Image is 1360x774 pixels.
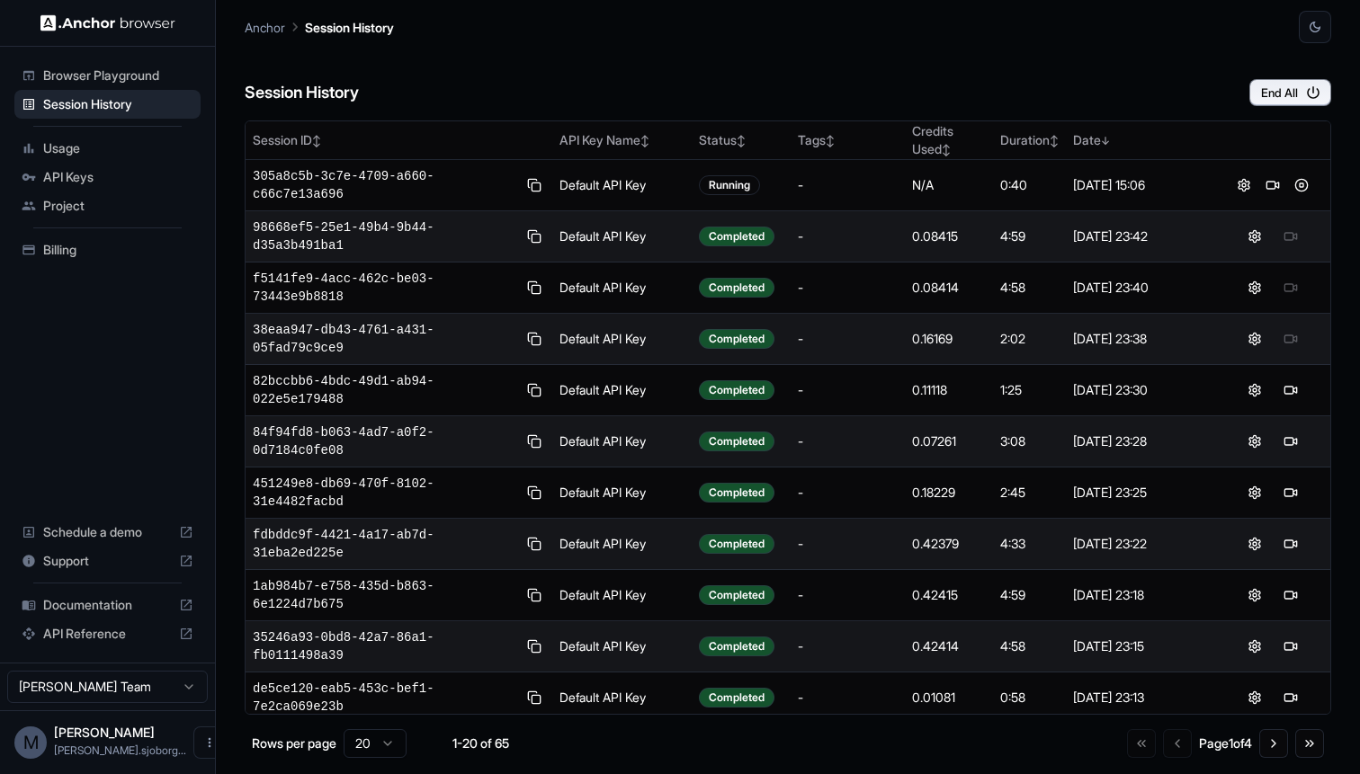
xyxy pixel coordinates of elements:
td: Default API Key [552,211,693,262]
div: Completed [699,380,774,400]
div: Completed [699,278,774,298]
div: Browser Playground [14,61,201,90]
div: 4:59 [1000,227,1059,245]
span: de5ce120-eab5-453c-bef1-7e2ca069e23b [253,680,517,716]
div: Duration [1000,131,1059,149]
div: - [798,535,898,553]
div: Completed [699,483,774,503]
div: Project [14,191,201,220]
span: Schedule a demo [43,523,172,541]
div: 1-20 of 65 [435,734,525,752]
div: 0:40 [1000,176,1059,194]
div: Completed [699,534,774,554]
div: [DATE] 23:40 [1073,279,1207,297]
div: [DATE] 23:25 [1073,484,1207,502]
span: Usage [43,139,193,157]
div: 0.08414 [912,279,987,297]
span: 84f94fd8-b063-4ad7-a0f2-0d7184c0fe08 [253,423,517,459]
div: [DATE] 23:38 [1073,330,1207,348]
span: 35246a93-0bd8-42a7-86a1-fb0111498a39 [253,628,517,664]
div: 0.08415 [912,227,987,245]
td: Default API Key [552,160,693,211]
div: [DATE] 23:15 [1073,637,1207,655]
div: [DATE] 23:18 [1073,586,1207,604]
div: Usage [14,134,201,163]
span: Martin Sjöborg [54,725,155,740]
span: fdbddc9f-4421-4a17-ab7d-31eba2ed225e [253,526,517,562]
span: Session History [43,95,193,113]
div: 0.16169 [912,330,987,348]
div: 0.42379 [912,535,987,553]
span: Billing [43,241,193,259]
div: Documentation [14,591,201,619]
div: - [798,330,898,348]
span: Documentation [43,596,172,614]
div: 0.18229 [912,484,987,502]
div: - [798,586,898,604]
span: 98668ef5-25e1-49b4-9b44-d35a3b491ba1 [253,218,517,254]
div: 2:45 [1000,484,1059,502]
p: Anchor [245,18,285,37]
div: 0.01081 [912,689,987,707]
span: f5141fe9-4acc-462c-be03-73443e9b8818 [253,270,517,306]
div: - [798,484,898,502]
div: 4:58 [1000,279,1059,297]
div: 0.07261 [912,432,987,450]
button: End All [1249,79,1331,106]
div: API Reference [14,619,201,648]
div: Date [1073,131,1207,149]
div: N/A [912,176,987,194]
button: Open menu [193,726,226,759]
div: Session History [14,90,201,119]
div: [DATE] 23:42 [1073,227,1207,245]
div: [DATE] 23:28 [1073,432,1207,450]
div: 1:25 [1000,381,1059,399]
div: - [798,689,898,707]
div: Completed [699,227,774,246]
div: API Keys [14,163,201,191]
div: - [798,381,898,399]
span: ↕ [942,143,951,156]
div: [DATE] 23:30 [1073,381,1207,399]
td: Default API Key [552,416,693,467]
td: Default API Key [552,314,693,365]
div: Billing [14,236,201,264]
span: 82bccbb6-4bdc-49d1-ab94-022e5e179488 [253,372,517,408]
td: Default API Key [552,570,693,621]
td: Default API Key [552,365,693,416]
span: Project [43,197,193,215]
div: 0.11118 [912,381,987,399]
div: Credits Used [912,122,987,158]
p: Rows per page [252,734,336,752]
div: [DATE] 23:22 [1073,535,1207,553]
div: - [798,176,898,194]
span: Browser Playground [43,67,193,85]
div: 0.42414 [912,637,987,655]
div: Status [699,131,783,149]
span: martin.sjoborg@quartr.se [54,743,186,757]
div: 0.42415 [912,586,987,604]
span: 38eaa947-db43-4761-a431-05fad79c9ce9 [253,321,517,357]
td: Default API Key [552,621,693,672]
div: Completed [699,636,774,656]
td: Default API Key [552,262,693,314]
span: ↓ [1101,134,1110,147]
span: ↕ [1050,134,1059,147]
span: ↕ [640,134,649,147]
span: ↕ [826,134,835,147]
div: API Key Name [559,131,685,149]
div: [DATE] 23:13 [1073,689,1207,707]
div: M [14,726,47,759]
div: Tags [798,131,898,149]
div: 0:58 [1000,689,1059,707]
div: Completed [699,329,774,349]
div: Schedule a demo [14,518,201,547]
div: - [798,279,898,297]
div: Support [14,547,201,575]
div: - [798,227,898,245]
span: ↕ [737,134,746,147]
div: Completed [699,585,774,605]
span: API Reference [43,625,172,643]
td: Default API Key [552,467,693,519]
div: Page 1 of 4 [1199,734,1252,752]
